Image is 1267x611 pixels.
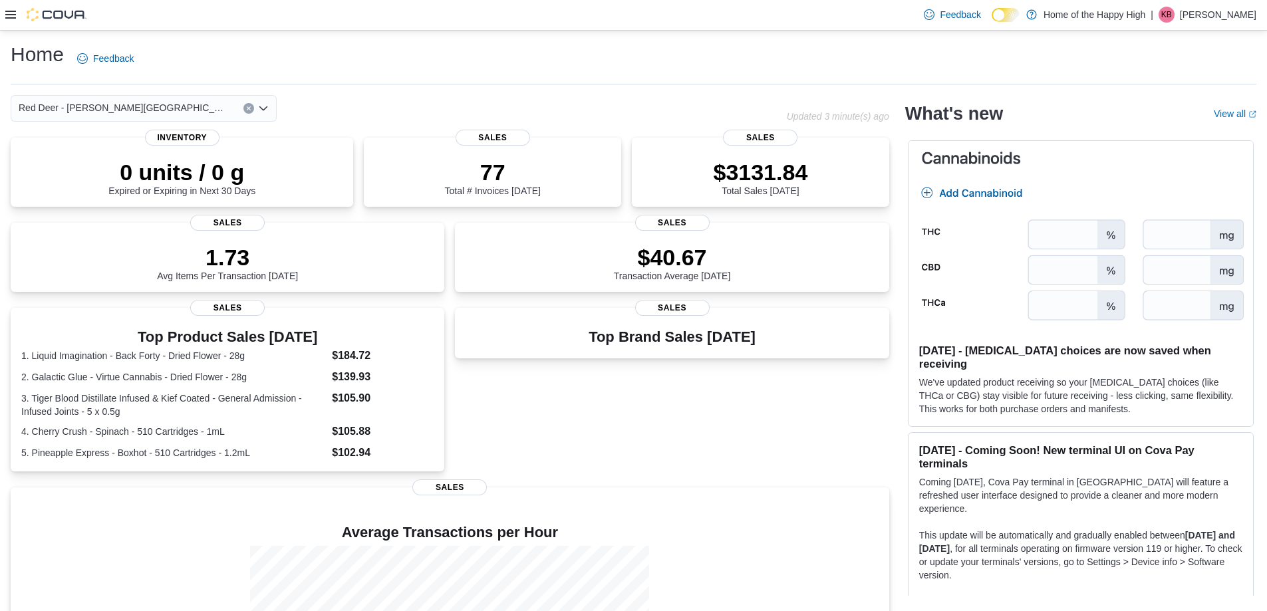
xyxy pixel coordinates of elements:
[157,244,298,271] p: 1.73
[589,329,756,345] h3: Top Brand Sales [DATE]
[1151,7,1153,23] p: |
[93,52,134,65] span: Feedback
[992,22,992,23] span: Dark Mode
[332,424,434,439] dd: $105.88
[787,111,889,122] p: Updated 3 minute(s) ago
[332,348,434,364] dd: $184.72
[919,443,1242,470] h3: [DATE] - Coming Soon! New terminal UI on Cova Pay terminals
[919,376,1242,416] p: We've updated product receiving so your [MEDICAL_DATA] choices (like THCa or CBG) stay visible fo...
[21,446,327,459] dt: 5. Pineapple Express - Boxhot - 510 Cartridges - 1.2mL
[412,479,487,495] span: Sales
[614,244,731,281] div: Transaction Average [DATE]
[21,425,327,438] dt: 4. Cherry Crush - Spinach - 510 Cartridges - 1mL
[332,369,434,385] dd: $139.93
[258,103,269,114] button: Open list of options
[918,1,986,28] a: Feedback
[992,8,1020,22] input: Dark Mode
[1214,108,1256,119] a: View allExternal link
[190,215,265,231] span: Sales
[635,300,710,316] span: Sales
[72,45,139,72] a: Feedback
[21,349,327,362] dt: 1. Liquid Imagination - Back Forty - Dried Flower - 28g
[19,100,230,116] span: Red Deer - [PERSON_NAME][GEOGRAPHIC_DATA] - Fire & Flower
[940,8,980,21] span: Feedback
[919,475,1242,515] p: Coming [DATE], Cova Pay terminal in [GEOGRAPHIC_DATA] will feature a refreshed user interface des...
[21,329,434,345] h3: Top Product Sales [DATE]
[1044,7,1145,23] p: Home of the Happy High
[919,529,1242,582] p: This update will be automatically and gradually enabled between , for all terminals operating on ...
[21,525,879,541] h4: Average Transactions per Hour
[27,8,86,21] img: Cova
[614,244,731,271] p: $40.67
[723,130,797,146] span: Sales
[332,390,434,406] dd: $105.90
[332,445,434,461] dd: $102.94
[919,344,1242,370] h3: [DATE] - [MEDICAL_DATA] choices are now saved when receiving
[905,103,1003,124] h2: What's new
[157,244,298,281] div: Avg Items Per Transaction [DATE]
[1248,110,1256,118] svg: External link
[190,300,265,316] span: Sales
[21,392,327,418] dt: 3. Tiger Blood Distillate Infused & Kief Coated - General Admission - Infused Joints - 5 x 0.5g
[11,41,64,68] h1: Home
[635,215,710,231] span: Sales
[445,159,541,196] div: Total # Invoices [DATE]
[713,159,807,196] div: Total Sales [DATE]
[713,159,807,185] p: $3131.84
[108,159,255,196] div: Expired or Expiring in Next 30 Days
[1161,7,1172,23] span: KB
[1159,7,1175,23] div: Kelci Brenna
[145,130,219,146] span: Inventory
[108,159,255,185] p: 0 units / 0 g
[456,130,530,146] span: Sales
[445,159,541,185] p: 77
[21,370,327,384] dt: 2. Galactic Glue - Virtue Cannabis - Dried Flower - 28g
[243,103,254,114] button: Clear input
[1180,7,1256,23] p: [PERSON_NAME]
